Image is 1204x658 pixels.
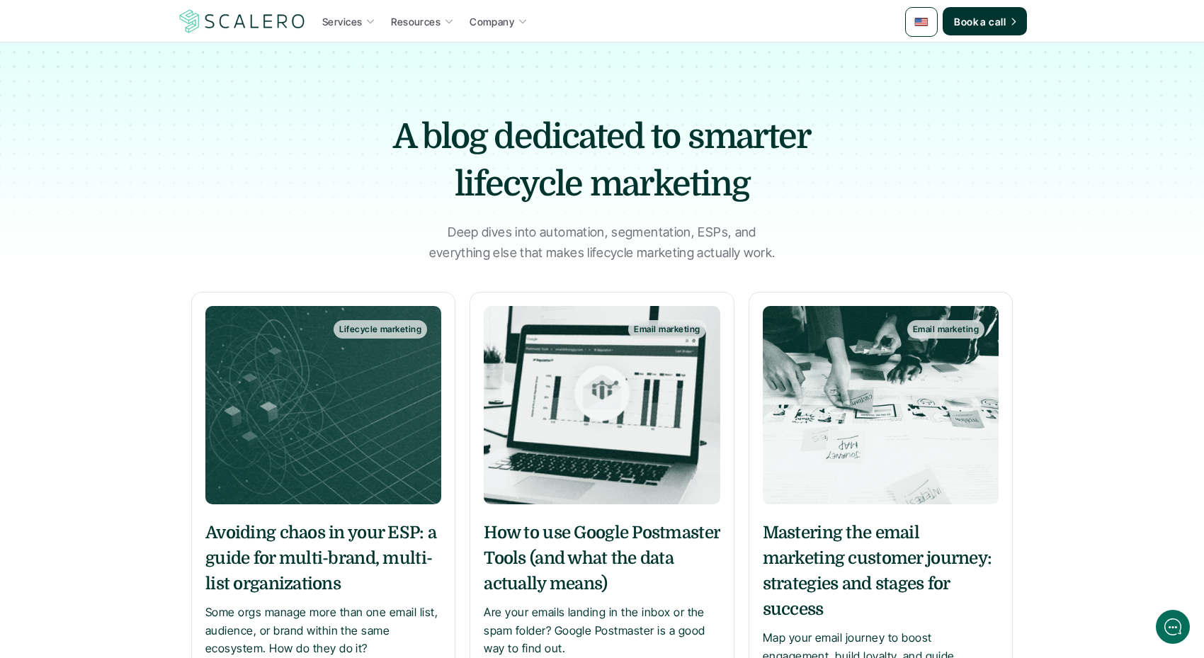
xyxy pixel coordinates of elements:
[205,520,441,596] h5: Avoiding chaos in your ESP: a guide for multi-brand, multi-list organizations
[913,324,979,334] p: Email marketing
[1156,610,1190,644] iframe: gist-messenger-bubble-iframe
[205,603,441,658] p: Some orgs manage more than one email list, audience, or brand within the same ecosystem. How do t...
[954,14,1006,29] p: Book a call
[205,306,441,504] img: Created with Sora
[484,520,720,596] h5: How to use Google Postmaster Tools (and what the data actually means)
[484,306,720,504] img: Foto de <a href="https://unsplash.com/es/@cgower?utm_content=creditCopyText&utm_medium=referral&u...
[354,113,850,208] h1: A blog dedicated to smarter lifecycle marketing
[470,14,514,29] p: Company
[177,8,307,34] a: Scalero company logotype
[763,520,999,622] h5: Mastering the email marketing customer journey: strategies and stages for success
[391,14,441,29] p: Resources
[11,91,272,121] button: New conversation
[177,8,307,35] img: Scalero company logotype
[339,324,421,334] p: Lifecycle marketing
[205,520,441,658] a: Avoiding chaos in your ESP: a guide for multi-brand, multi-list organizationsSome orgs manage mor...
[634,324,700,334] p: Email marketing
[943,7,1027,35] a: Book a call
[425,222,779,263] p: Deep dives into automation, segmentation, ESPs, and everything else that makes lifecycle marketin...
[484,520,720,658] a: How to use Google Postmaster Tools (and what the data actually means)Are your emails landing in t...
[118,495,179,504] span: We run on Gist
[484,603,720,658] p: Are your emails landing in the inbox or the spam folder? Google Postmaster is a good way to find ...
[763,306,999,504] img: Foto de <a href="https://unsplash.com/es/@uxindo?utm_content=creditCopyText&utm_medium=referral&u...
[322,14,362,29] p: Services
[914,15,928,29] img: 🇺🇸
[205,306,441,504] a: Created with SoraLifecycle marketing
[91,101,170,112] span: New conversation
